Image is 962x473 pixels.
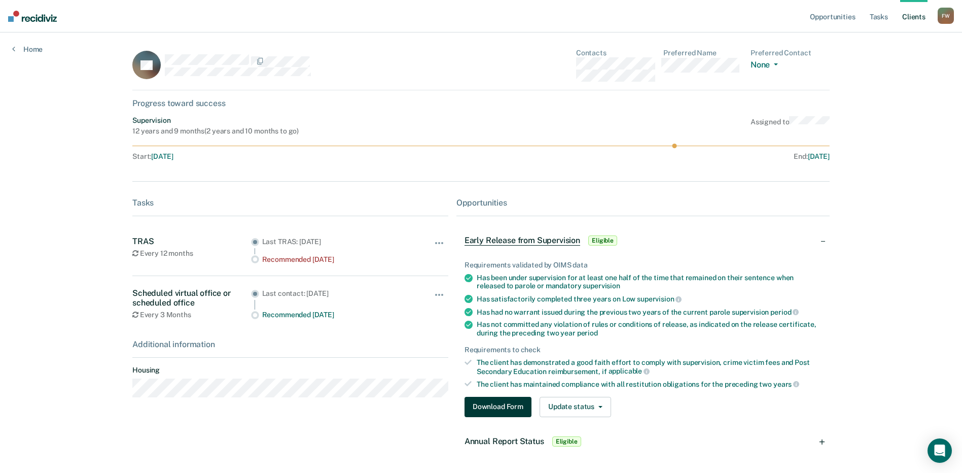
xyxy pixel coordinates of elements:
[477,358,822,376] div: The client has demonstrated a good faith effort to comply with supervision, crime victim fees and...
[262,289,409,298] div: Last contact: [DATE]
[465,397,536,417] a: Navigate to form link
[132,311,251,319] div: Every 3 Months
[132,288,251,308] div: Scheduled virtual office or scheduled office
[132,152,481,161] div: Start :
[477,294,822,303] div: Has satisfactorily completed three years on Low
[132,98,830,108] div: Progress toward success
[456,425,830,458] div: Annual Report StatusEligible
[808,152,830,160] span: [DATE]
[465,436,544,446] span: Annual Report Status
[132,366,448,375] dt: Housing
[12,45,43,54] a: Home
[540,397,611,417] button: Update status
[770,308,799,316] span: period
[262,311,409,319] div: Recommended [DATE]
[8,11,57,22] img: Recidiviz
[132,116,299,125] div: Supervision
[751,60,782,72] button: None
[477,320,822,337] div: Has not committed any violation of rules or conditions of release, as indicated on the release ce...
[477,380,822,389] div: The client has maintained compliance with all restitution obligations for the preceding two
[262,255,409,264] div: Recommended [DATE]
[132,340,448,349] div: Additional information
[637,295,682,303] span: supervision
[132,127,299,136] div: 12 years and 9 months ( 2 years and 10 months to go )
[576,49,655,57] dt: Contacts
[938,8,954,24] div: F W
[151,152,173,160] span: [DATE]
[485,152,830,161] div: End :
[456,198,830,208] div: Opportunities
[609,367,650,375] span: applicable
[456,224,830,257] div: Early Release from SupervisionEligible
[132,198,448,208] div: Tasks
[751,49,830,57] dt: Preferred Contact
[477,274,822,291] div: Has been under supervision for at least one half of the time that remained on their sentence when...
[928,438,952,463] div: Open Intercom Messenger
[465,261,822,269] div: Requirements validated by OIMS data
[132,249,251,258] div: Every 12 months
[663,49,742,57] dt: Preferred Name
[262,238,409,246] div: Last TRAS: [DATE]
[465,235,580,246] span: Early Release from Supervision
[132,236,251,246] div: TRAS
[583,282,620,290] span: supervision
[773,380,799,388] span: years
[552,436,581,447] span: Eligible
[477,308,822,317] div: Has had no warrant issued during the previous two years of the current parole supervision
[465,346,822,354] div: Requirements to check
[588,235,617,246] span: Eligible
[465,397,531,417] button: Download Form
[751,116,830,136] div: Assigned to
[577,329,598,337] span: period
[938,8,954,24] button: FW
